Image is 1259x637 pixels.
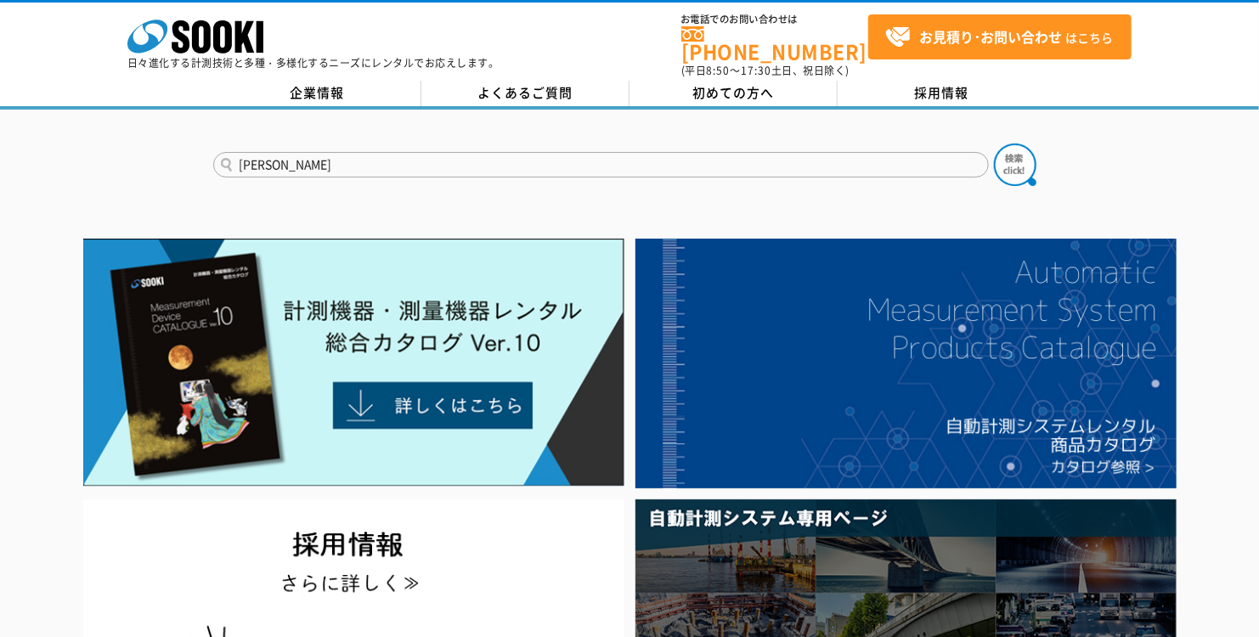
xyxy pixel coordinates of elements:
img: btn_search.png [994,144,1036,186]
a: よくあるご質問 [421,81,629,106]
span: 8:50 [707,63,731,78]
a: 採用情報 [838,81,1046,106]
span: はこちら [885,25,1113,50]
span: (平日 ～ 土日、祝日除く) [681,63,850,78]
a: [PHONE_NUMBER] [681,26,868,61]
strong: お見積り･お問い合わせ [919,26,1062,47]
img: 自動計測システムカタログ [635,239,1177,488]
span: 初めての方へ [693,83,775,102]
img: Catalog Ver10 [83,239,624,487]
a: 企業情報 [213,81,421,106]
a: お見積り･お問い合わせはこちら [868,14,1132,59]
a: 初めての方へ [629,81,838,106]
span: お電話でのお問い合わせは [681,14,868,25]
p: 日々進化する計測技術と多種・多様化するニーズにレンタルでお応えします。 [127,58,500,68]
input: 商品名、型式、NETIS番号を入力してください [213,152,989,178]
span: 17:30 [741,63,771,78]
